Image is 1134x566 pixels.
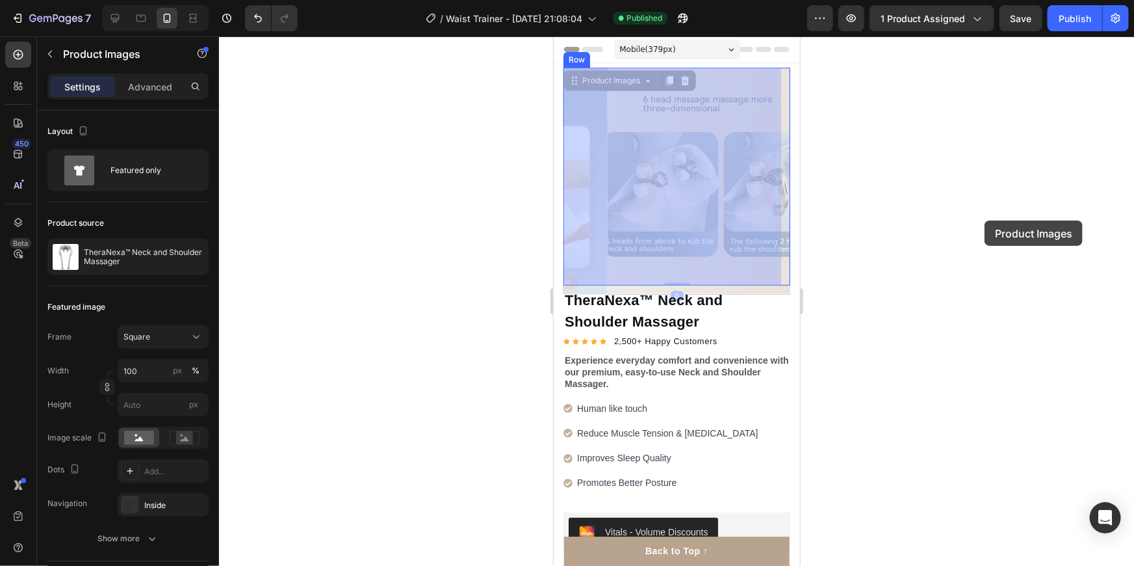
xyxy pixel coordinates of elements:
[85,10,91,26] p: 7
[881,12,965,25] span: 1 product assigned
[870,5,994,31] button: 1 product assigned
[245,5,298,31] div: Undo/Redo
[1048,5,1102,31] button: Publish
[47,301,105,313] div: Featured image
[47,123,91,141] div: Layout
[110,155,190,185] div: Featured only
[47,365,69,377] label: Width
[440,12,443,25] span: /
[1011,13,1032,24] span: Save
[144,500,205,511] div: Inside
[554,36,800,566] iframe: Design area
[446,12,582,25] span: Waist Trainer - [DATE] 21:08:04
[5,5,97,31] button: 7
[192,365,200,377] div: %
[63,46,174,62] p: Product Images
[47,461,83,479] div: Dots
[1059,12,1091,25] div: Publish
[118,325,209,349] button: Square
[118,393,209,416] input: px
[123,331,150,343] span: Square
[47,429,110,447] div: Image scale
[47,331,71,343] label: Frame
[47,498,87,509] div: Navigation
[47,217,104,229] div: Product source
[10,238,31,249] div: Beta
[1090,502,1121,533] div: Open Intercom Messenger
[170,363,185,379] button: %
[98,532,159,545] div: Show more
[999,5,1042,31] button: Save
[128,80,172,94] p: Advanced
[47,399,71,411] label: Height
[53,244,79,270] img: product feature img
[118,359,209,383] input: px%
[84,248,203,266] p: TheraNexa™ Neck and Shoulder Massager
[12,139,31,149] div: 450
[188,363,203,379] button: px
[189,399,198,409] span: px
[626,12,662,24] span: Published
[144,466,205,478] div: Add...
[173,365,182,377] div: px
[64,80,101,94] p: Settings
[47,527,209,550] button: Show more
